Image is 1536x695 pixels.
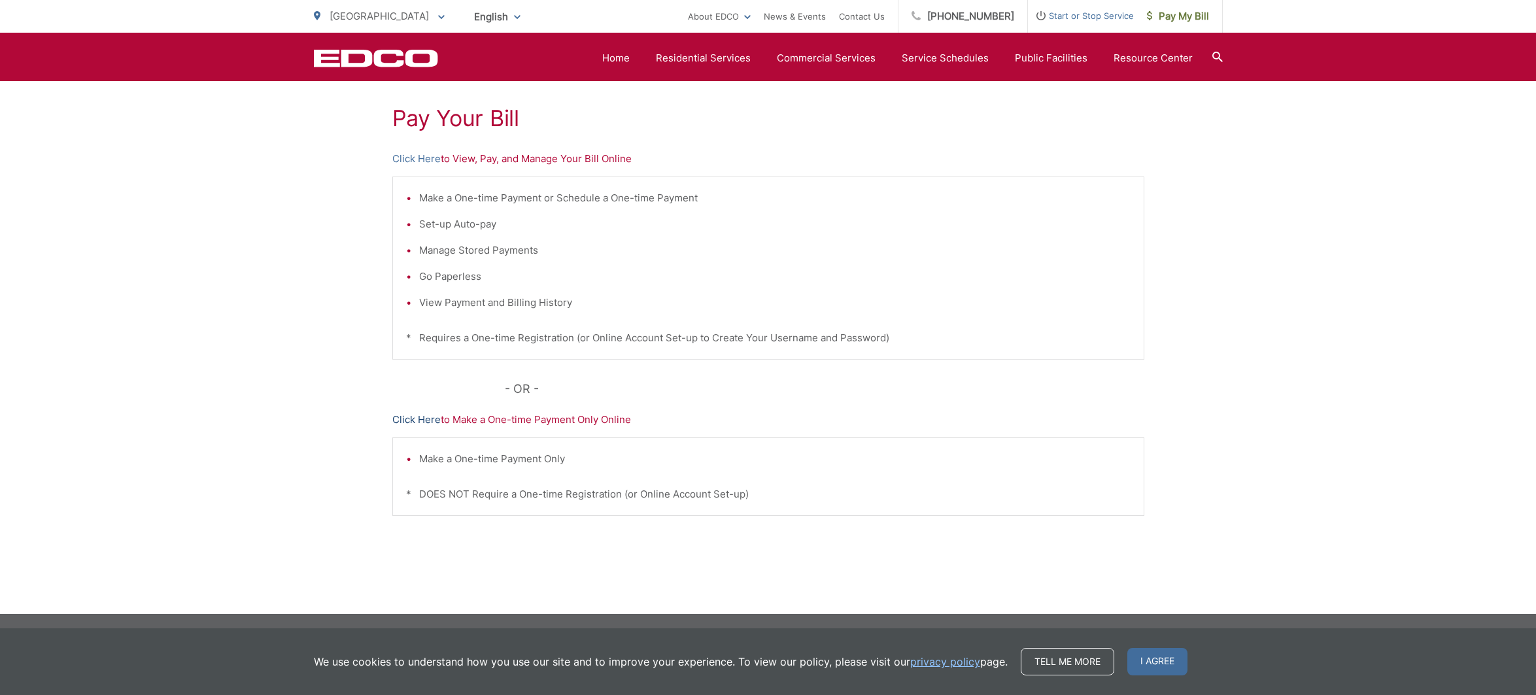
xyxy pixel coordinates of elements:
a: News & Events [764,8,826,24]
h1: Pay Your Bill [392,105,1144,131]
a: Tell me more [1021,648,1114,675]
p: * DOES NOT Require a One-time Registration (or Online Account Set-up) [406,486,1131,502]
span: [GEOGRAPHIC_DATA] [330,10,429,22]
a: Home [602,50,630,66]
li: Go Paperless [419,269,1131,284]
li: Manage Stored Payments [419,243,1131,258]
p: - OR - [505,379,1144,399]
a: Commercial Services [777,50,876,66]
a: privacy policy [910,654,980,670]
a: Public Facilities [1015,50,1087,66]
a: Resource Center [1114,50,1193,66]
p: to View, Pay, and Manage Your Bill Online [392,151,1144,167]
li: View Payment and Billing History [419,295,1131,311]
span: Pay My Bill [1147,8,1209,24]
a: Service Schedules [902,50,989,66]
li: Make a One-time Payment Only [419,451,1131,467]
a: Click Here [392,151,441,167]
li: Set-up Auto-pay [419,216,1131,232]
li: Make a One-time Payment or Schedule a One-time Payment [419,190,1131,206]
span: I agree [1127,648,1187,675]
p: We use cookies to understand how you use our site and to improve your experience. To view our pol... [314,654,1008,670]
span: English [464,5,530,28]
p: to Make a One-time Payment Only Online [392,412,1144,428]
a: About EDCO [688,8,751,24]
a: Contact Us [839,8,885,24]
a: Click Here [392,412,441,428]
a: EDCD logo. Return to the homepage. [314,49,438,67]
a: Residential Services [656,50,751,66]
p: * Requires a One-time Registration (or Online Account Set-up to Create Your Username and Password) [406,330,1131,346]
